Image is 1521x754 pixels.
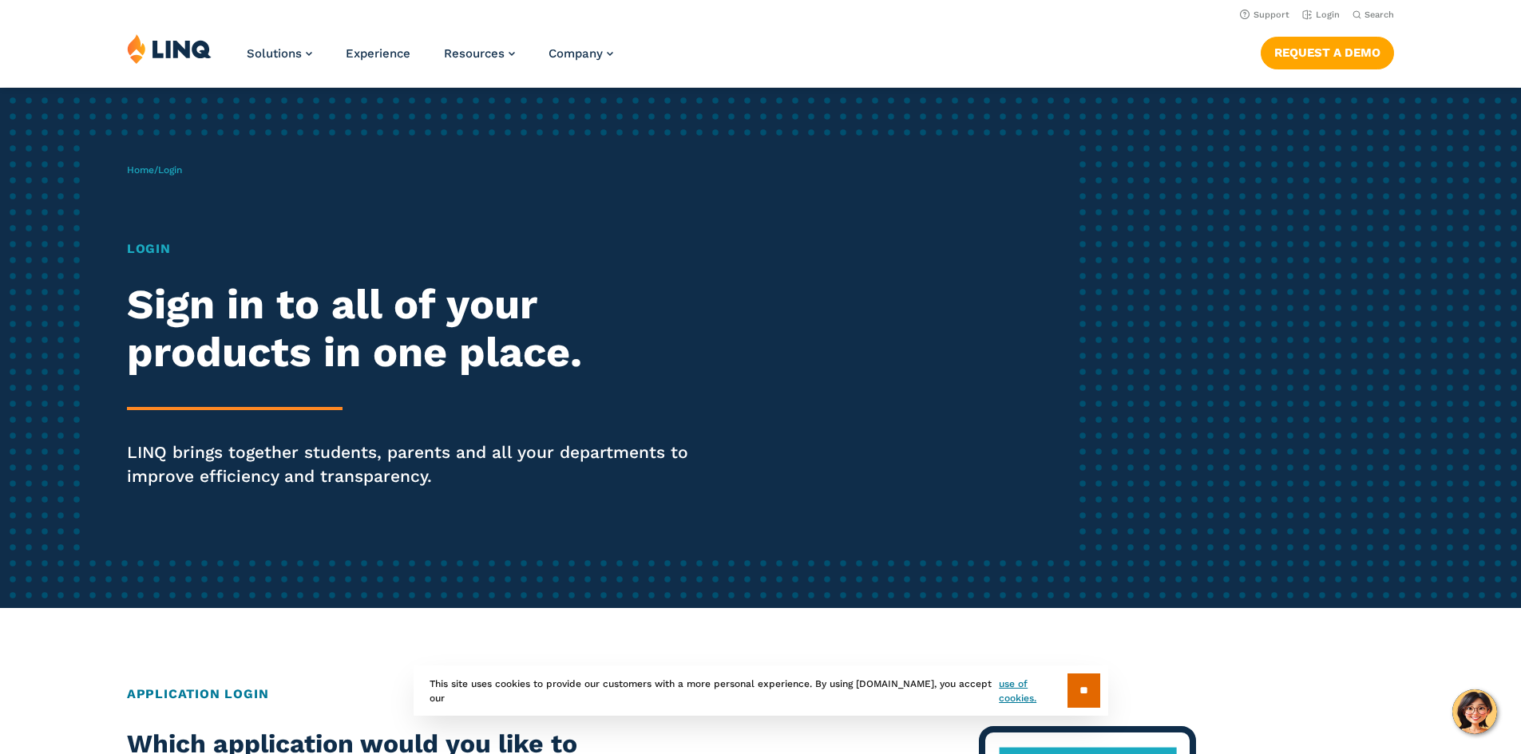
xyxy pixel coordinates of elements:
div: This site uses cookies to provide our customers with a more personal experience. By using [DOMAIN... [414,665,1108,716]
span: / [127,164,182,176]
h2: Sign in to all of your products in one place. [127,281,713,377]
span: Login [158,164,182,176]
a: use of cookies. [999,677,1067,705]
a: Request a Demo [1261,37,1394,69]
a: Home [127,164,154,176]
span: Company [549,46,603,61]
h2: Application Login [127,685,1394,704]
p: LINQ brings together students, parents and all your departments to improve efficiency and transpa... [127,440,713,488]
button: Hello, have a question? Let’s chat. [1452,689,1497,734]
span: Solutions [247,46,302,61]
nav: Button Navigation [1261,34,1394,69]
h1: Login [127,239,713,259]
span: Search [1365,10,1394,20]
a: Support [1240,10,1289,20]
a: Resources [444,46,515,61]
nav: Primary Navigation [247,34,613,86]
a: Company [549,46,613,61]
a: Solutions [247,46,312,61]
img: LINQ | K‑12 Software [127,34,212,64]
a: Login [1302,10,1340,20]
a: Experience [346,46,410,61]
button: Open Search Bar [1353,9,1394,21]
span: Resources [444,46,505,61]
